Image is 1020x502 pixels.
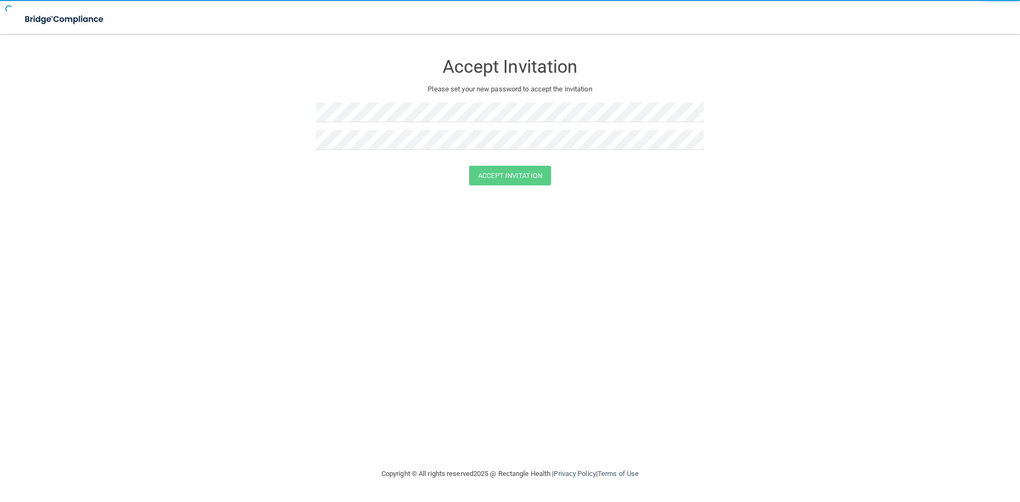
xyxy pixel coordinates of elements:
div: Copyright © All rights reserved 2025 @ Rectangle Health | | [316,457,704,491]
a: Terms of Use [598,470,639,478]
a: Privacy Policy [554,470,596,478]
button: Accept Invitation [469,166,551,185]
h3: Accept Invitation [316,57,704,76]
p: Please set your new password to accept the invitation [324,83,696,96]
img: bridge_compliance_login_screen.278c3ca4.svg [16,8,114,30]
